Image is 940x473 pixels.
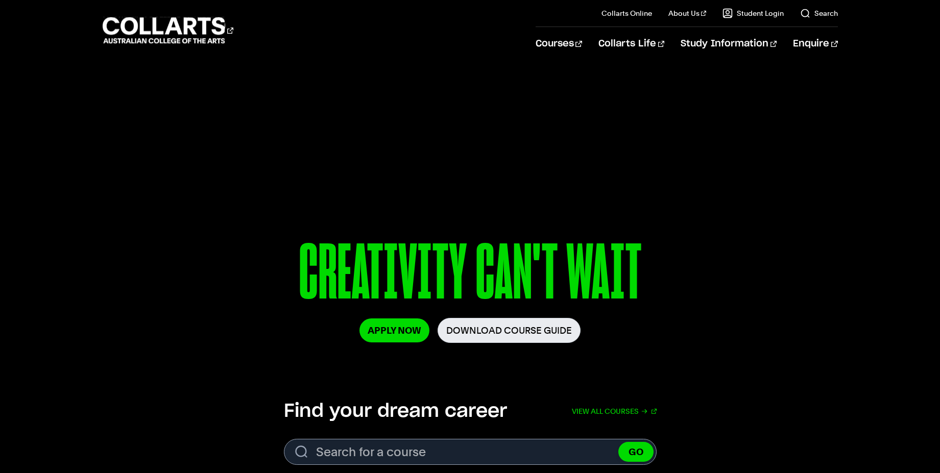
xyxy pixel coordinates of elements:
p: CREATIVITY CAN'T WAIT [182,234,758,318]
a: Apply Now [359,318,429,342]
div: Go to homepage [103,16,233,45]
a: Enquire [793,27,837,61]
a: About Us [668,8,706,18]
a: Collarts Life [598,27,664,61]
a: Courses [536,27,582,61]
a: Collarts Online [601,8,652,18]
a: Study Information [681,27,777,61]
button: GO [618,442,654,462]
a: View all courses [572,400,657,422]
form: Search [284,439,657,465]
input: Search for a course [284,439,657,465]
a: Student Login [722,8,784,18]
h2: Find your dream career [284,400,507,422]
a: Search [800,8,838,18]
a: Download Course Guide [438,318,581,343]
